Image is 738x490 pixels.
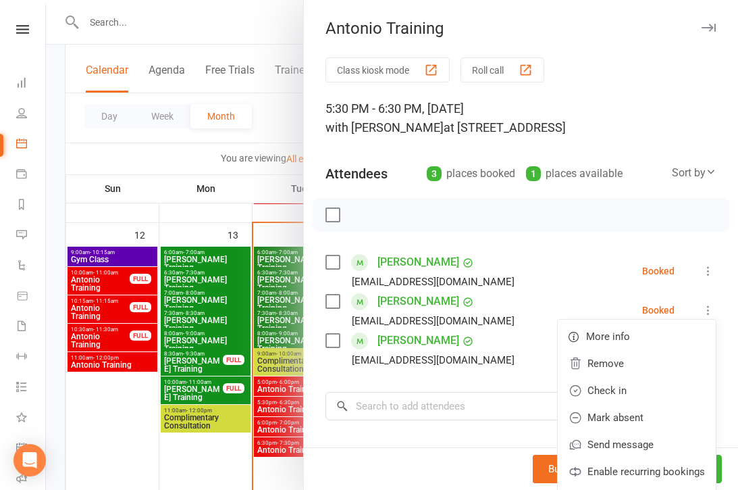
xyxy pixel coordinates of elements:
[16,160,47,191] a: Payments
[16,69,47,99] a: Dashboard
[325,392,716,420] input: Search to add attendees
[16,191,47,221] a: Reports
[325,164,388,183] div: Attendees
[352,312,515,330] div: [EMAIL_ADDRESS][DOMAIN_NAME]
[460,57,544,82] button: Roll call
[533,455,650,483] button: Bulk add attendees
[558,431,716,458] a: Send message
[16,403,47,434] a: What's New
[642,266,675,276] div: Booked
[427,166,442,181] div: 3
[325,57,450,82] button: Class kiosk mode
[642,305,675,315] div: Booked
[377,330,459,351] a: [PERSON_NAME]
[558,350,716,377] a: Remove
[16,130,47,160] a: Calendar
[586,328,630,345] span: More info
[377,291,459,312] a: [PERSON_NAME]
[558,377,716,404] a: Check in
[325,120,444,134] span: with [PERSON_NAME]
[16,282,47,312] a: Product Sales
[427,164,515,183] div: places booked
[377,251,459,273] a: [PERSON_NAME]
[672,164,716,182] div: Sort by
[304,19,738,38] div: Antonio Training
[558,458,716,485] a: Enable recurring bookings
[444,120,566,134] span: at [STREET_ADDRESS]
[558,323,716,350] a: More info
[526,164,623,183] div: places available
[352,351,515,369] div: [EMAIL_ADDRESS][DOMAIN_NAME]
[16,434,47,464] a: General attendance kiosk mode
[558,404,716,431] a: Mark absent
[14,444,46,476] div: Open Intercom Messenger
[16,99,47,130] a: People
[352,273,515,291] div: [EMAIL_ADDRESS][DOMAIN_NAME]
[325,99,716,137] div: 5:30 PM - 6:30 PM, [DATE]
[526,166,541,181] div: 1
